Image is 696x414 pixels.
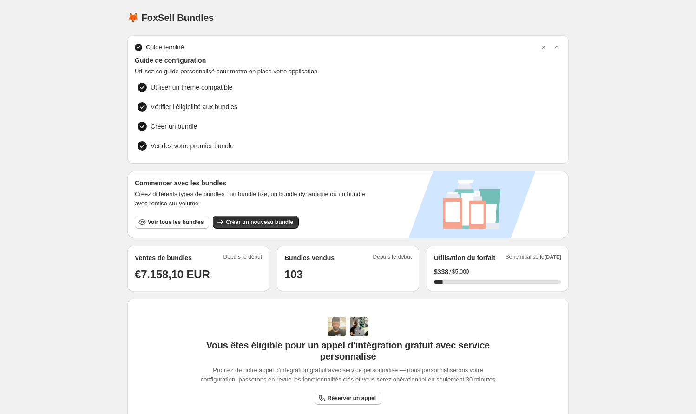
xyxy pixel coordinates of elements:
[146,43,184,52] span: Guide terminé
[199,366,498,384] span: Profitez de notre appel d'intégration gratuit avec service personnalisé — nous personnaliserons v...
[226,218,293,226] span: Créer un nouveau bundle
[545,254,561,260] span: [DATE]
[350,317,368,336] img: Prakhar
[151,83,233,92] span: Utiliser un thème compatible
[284,253,335,263] h2: Bundles vendus
[373,253,412,263] span: Depuis le début
[284,267,412,282] h1: 103
[151,122,197,131] span: Créer un bundle
[315,392,381,405] a: Réserver un appel
[328,394,376,402] span: Réserver un appel
[127,12,214,23] h1: 🦊 FoxSell Bundles
[434,267,448,276] span: $ 338
[135,253,192,263] h2: Ventes de bundles
[151,102,237,112] span: Vérifier l'éligibilité aux bundles
[434,253,495,263] h2: Utilisation du forfait
[199,340,498,362] span: Vous êtes éligible pour un appel d'intégration gratuit avec service personnalisé
[223,253,262,263] span: Depuis le début
[135,178,377,188] h3: Commencer avec les bundles
[135,67,561,76] span: Utilisez ce guide personnalisé pour mettre en place votre application.
[452,268,469,276] span: $5,000
[505,253,561,263] span: Se réinitialise le
[148,218,204,226] span: Voir tous les bundles
[135,216,209,229] button: Voir tous les bundles
[135,267,262,282] h1: €7.158,10 EUR
[151,141,234,151] span: Vendez votre premier bundle
[213,216,299,229] button: Créer un nouveau bundle
[328,317,346,336] img: Adi
[135,56,561,65] span: Guide de configuration
[434,267,561,276] div: /
[135,190,377,208] span: Créez différents types de bundles : un bundle fixe, un bundle dynamique ou un bundle avec remise ...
